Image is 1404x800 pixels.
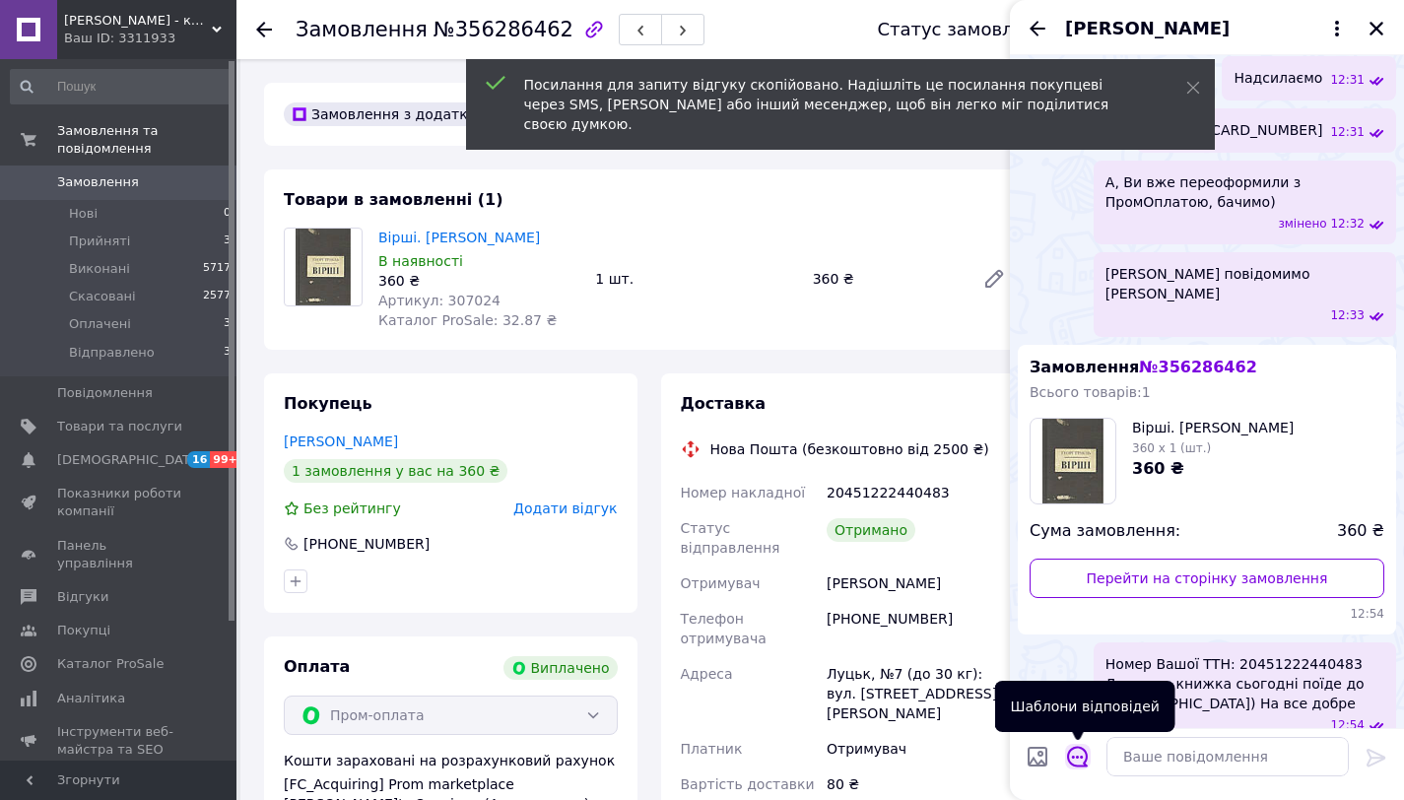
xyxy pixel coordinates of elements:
div: 360 ₴ [805,265,967,293]
div: [PHONE_NUMBER] [301,534,432,554]
div: Нова Пошта (безкоштовно від 2500 ₴) [705,439,994,459]
span: 360 ₴ [1132,459,1184,478]
div: Отримувач [823,731,1018,767]
img: Вірші. Ґеорґ Тракль [296,229,351,305]
span: Хитун-Бовтун - книги та вініл [64,12,212,30]
span: Додати відгук [513,500,617,516]
span: 2577 [203,288,231,305]
span: А, Ви вже переоформили з ПромОплатою, бачимо) [1105,172,1384,212]
span: [PERSON_NAME] [1065,16,1230,41]
span: Артикул: 307024 [378,293,501,308]
a: Вірші. [PERSON_NAME] [378,230,540,245]
span: 12:33 08.08.2025 [1330,307,1365,324]
span: 360 x 1 (шт.) [1132,441,1211,455]
span: Повідомлення [57,384,153,402]
span: 0 [224,205,231,223]
div: 360 ₴ [378,271,579,291]
span: 16 [187,451,210,468]
span: Виконані [69,260,130,278]
span: Сума замовлення: [1030,520,1180,543]
div: Посилання для запиту відгуку скопійовано. Надішліть це посилання покупцеві через SMS, [PERSON_NAM... [524,75,1137,134]
span: Каталог ProSale: 32.87 ₴ [378,312,557,328]
span: Покупець [284,394,372,413]
span: Номер Вашої ТТН: 20451222440483 Дякуємо, книжка сьогодні поїде до [GEOGRAPHIC_DATA]) На все добре [1105,654,1384,713]
span: Нові [69,205,98,223]
span: Адреса [681,666,733,682]
div: Статус замовлення [877,20,1058,39]
span: Аналітика [57,690,125,707]
span: Оплачені [69,315,131,333]
span: Надсилаємо [1234,68,1322,89]
span: Покупці [57,622,110,639]
span: 360 ₴ [1337,520,1384,543]
div: [PERSON_NAME] [823,566,1018,601]
div: Отримано [827,518,915,542]
div: 20451222440483 [823,475,1018,510]
span: Без рейтингу [303,500,401,516]
span: 99+ [210,451,242,468]
div: [PHONE_NUMBER] [823,601,1018,656]
button: Закрити [1365,17,1388,40]
span: Інструменти веб-майстра та SEO [57,723,182,759]
div: 1 шт. [587,265,804,293]
span: Вірші. [PERSON_NAME] [1132,418,1294,437]
span: 12:31 08.08.2025 [1330,72,1365,89]
span: Замовлення [296,18,428,41]
span: В наявності [378,253,463,269]
span: № 356286462 [1139,358,1256,376]
span: Замовлення [57,173,139,191]
span: Оплата [284,657,350,676]
span: Відгуки [57,588,108,606]
span: 12:54 08.08.2025 [1030,606,1384,623]
span: Телефон отримувача [681,611,767,646]
span: змінено [1278,216,1330,233]
button: Назад [1026,17,1049,40]
span: 3 [224,233,231,250]
span: [CREDIT_CARD_NUMBER] [1148,120,1323,141]
span: [DEMOGRAPHIC_DATA] [57,451,203,469]
span: №356286462 [434,18,573,41]
span: Товари в замовленні (1) [284,190,503,209]
div: 1 замовлення у вас на 360 ₴ [284,459,507,483]
span: 12:31 08.08.2025 [1330,124,1365,141]
span: [PERSON_NAME] повідомимо [PERSON_NAME] [1105,264,1384,303]
span: Каталог ProSale [57,655,164,673]
img: 6711384490_w100_h100_virshi-georg-trakl.jpg [1042,419,1103,503]
span: Замовлення [1030,358,1257,376]
span: Доставка [681,394,767,413]
div: Виплачено [503,656,618,680]
span: 3 [224,315,231,333]
div: Шаблони відповідей [995,681,1175,732]
div: Замовлення з додатку [284,102,484,126]
span: Відправлено [69,344,155,362]
a: Перейти на сторінку замовлення [1030,559,1384,598]
div: Повернутися назад [256,20,272,39]
div: Ваш ID: 3311933 [64,30,236,47]
span: Замовлення та повідомлення [57,122,236,158]
span: Статус відправлення [681,520,780,556]
span: 5717 [203,260,231,278]
span: 12:54 08.08.2025 [1330,717,1365,734]
span: Платник [681,741,743,757]
span: Товари та послуги [57,418,182,435]
span: Отримувач [681,575,761,591]
span: Всього товарів: 1 [1030,384,1151,400]
button: Відкрити шаблони відповідей [1065,744,1091,769]
a: [PERSON_NAME] [284,433,398,449]
span: Панель управління [57,537,182,572]
span: 12:32 08.08.2025 [1330,216,1365,233]
span: Скасовані [69,288,136,305]
span: Прийняті [69,233,130,250]
span: Показники роботи компанії [57,485,182,520]
div: Луцьк, №7 (до 30 кг): вул. [STREET_ADDRESS][PERSON_NAME] [823,656,1018,731]
span: Вартість доставки [681,776,815,792]
input: Пошук [10,69,233,104]
span: 3 [224,344,231,362]
a: Редагувати [974,259,1014,299]
span: Номер накладної [681,485,806,500]
button: [PERSON_NAME] [1065,16,1349,41]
